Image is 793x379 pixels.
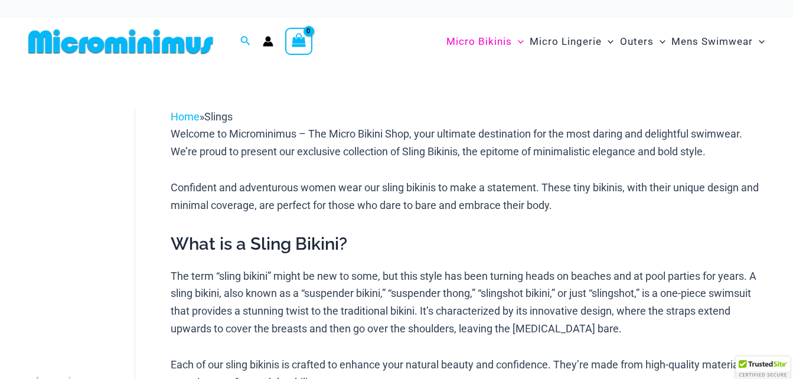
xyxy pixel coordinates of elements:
div: TrustedSite Certified [736,357,790,379]
nav: Site Navigation [442,22,769,61]
a: Search icon link [240,34,251,49]
a: OutersMenu ToggleMenu Toggle [617,24,668,60]
span: Menu Toggle [512,27,524,57]
a: Mens SwimwearMenu ToggleMenu Toggle [668,24,768,60]
p: Welcome to Microminimus – The Micro Bikini Shop, your ultimate destination for the most daring an... [171,125,769,160]
img: MM SHOP LOGO FLAT [24,28,218,55]
a: Account icon link [263,36,273,47]
a: Micro LingerieMenu ToggleMenu Toggle [527,24,616,60]
span: Outers [620,27,654,57]
span: Mens Swimwear [671,27,753,57]
span: » [171,110,233,123]
span: Menu Toggle [654,27,665,57]
span: Slings [204,110,233,123]
a: Home [171,110,200,123]
p: Confident and adventurous women wear our sling bikinis to make a statement. These tiny bikinis, w... [171,179,769,214]
iframe: TrustedSite Certified [30,99,136,335]
span: Menu Toggle [602,27,613,57]
a: View Shopping Cart, empty [285,28,312,55]
span: Menu Toggle [753,27,765,57]
a: Micro BikinisMenu ToggleMenu Toggle [443,24,527,60]
span: Micro Lingerie [530,27,602,57]
span: Micro Bikinis [446,27,512,57]
h2: What is a Sling Bikini? [171,233,769,255]
p: The term “sling bikini” might be new to some, but this style has been turning heads on beaches an... [171,267,769,338]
